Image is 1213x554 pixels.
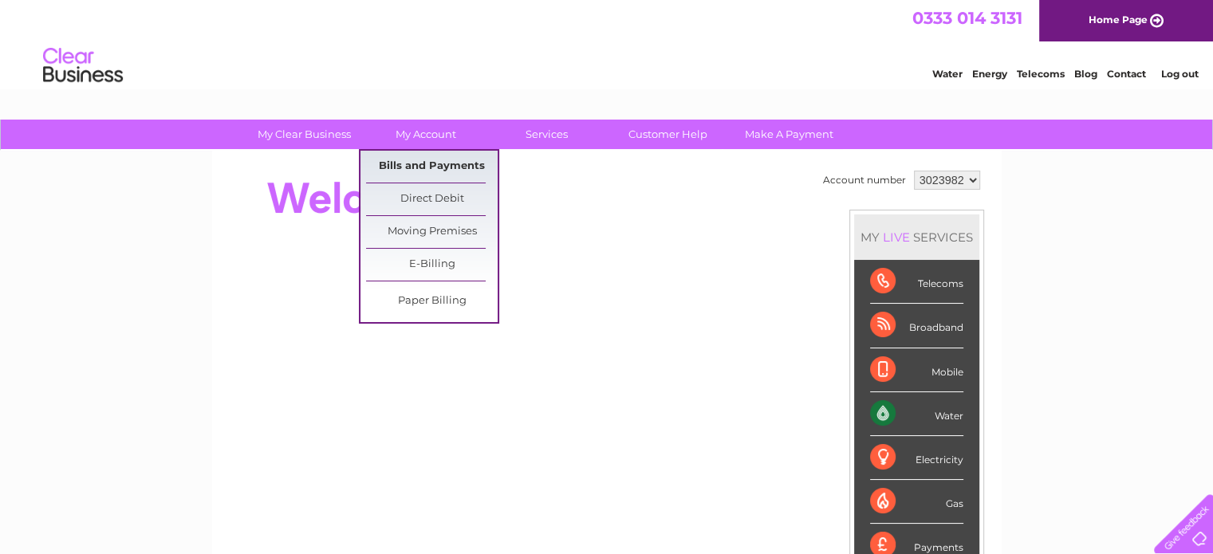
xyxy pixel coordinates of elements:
div: Gas [870,480,963,524]
a: Bills and Payments [366,151,498,183]
a: Blog [1074,68,1097,80]
a: Services [481,120,612,149]
a: Moving Premises [366,216,498,248]
a: My Account [360,120,491,149]
a: E-Billing [366,249,498,281]
div: MY SERVICES [854,214,979,260]
a: Customer Help [602,120,734,149]
a: Paper Billing [366,285,498,317]
img: logo.png [42,41,124,90]
div: Telecoms [870,260,963,304]
div: Water [870,392,963,436]
div: Clear Business is a trading name of Verastar Limited (registered in [GEOGRAPHIC_DATA] No. 3667643... [230,9,984,77]
a: 0333 014 3131 [912,8,1022,28]
a: Water [932,68,963,80]
div: Broadband [870,304,963,348]
a: Contact [1107,68,1146,80]
a: Log out [1160,68,1198,80]
a: Make A Payment [723,120,855,149]
div: LIVE [880,230,913,245]
a: Energy [972,68,1007,80]
div: Mobile [870,348,963,392]
td: Account number [819,167,910,194]
a: My Clear Business [238,120,370,149]
div: Electricity [870,436,963,480]
a: Telecoms [1017,68,1065,80]
a: Direct Debit [366,183,498,215]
